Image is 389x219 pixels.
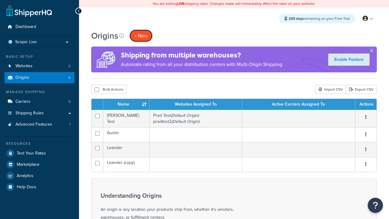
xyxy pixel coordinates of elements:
[171,112,199,119] i: (Default Origin)
[91,30,118,42] h1: Origins
[5,159,74,170] a: Marketplace
[17,185,36,190] span: Help Docs
[5,72,74,83] a: Origins 4
[103,110,150,127] td: [PERSON_NAME] Test
[5,119,74,130] a: Advanced Features 1
[5,96,74,107] a: Carriers 0
[346,85,377,94] a: Export CSV
[5,96,74,107] li: Carriers
[103,157,150,172] td: Leander (copy)
[91,85,127,94] button: Bulk Actions
[279,14,355,23] div: remaining on your Free Trial
[5,89,74,95] div: Manage Shipping
[355,99,377,110] th: Actions
[6,5,52,17] a: ShipperHQ Home
[5,54,74,59] div: Basic Setup
[69,122,71,127] span: 1
[15,24,36,30] span: Dashboard
[177,1,184,6] b: LIVE
[5,182,74,193] a: Help Docs
[129,30,153,42] a: + New
[68,99,71,104] span: 0
[368,198,383,213] button: Open Resource Center
[5,21,74,33] a: Dashboard
[15,75,29,80] span: Origins
[150,99,242,110] th: Websites Assigned To
[17,173,33,179] span: Analytics
[68,64,71,69] span: 2
[5,61,74,72] a: Websites 2
[91,47,121,72] img: ad-origins-multi-dfa493678c5a35abed25fd24b4b8a3fa3505936ce257c16c00bdefe2f3200be3.png
[328,54,370,66] a: Enable Feature
[171,118,199,125] i: (Default Origin)
[121,50,283,60] h4: Shipping from multiple warehouses?
[150,110,242,127] td: Prod Test prodtest2
[5,148,74,159] a: Test Your Rates
[15,99,30,104] span: Carriers
[5,119,74,130] li: Advanced Features
[242,99,355,110] th: Active Carriers Assigned To
[15,111,44,116] span: Shipping Rules
[134,32,148,39] span: + New
[17,151,46,156] span: Test Your Rates
[15,64,33,69] span: Websites
[103,99,150,110] th: Name : activate to sort column ascending
[5,170,74,181] a: Analytics
[5,72,74,83] li: Origins
[121,60,283,69] p: Automate rating from all your distribution centers with Multi-Origin Shipping.
[101,192,253,199] h3: Understanding Origins
[5,108,74,119] a: Shipping Rules
[5,141,74,146] div: Resources
[68,75,71,80] span: 4
[17,162,40,167] span: Marketplace
[5,61,74,72] li: Websites
[15,40,37,45] span: Scope: Live
[289,16,304,21] strong: 235 days
[103,127,150,142] td: Austin
[315,85,346,94] div: Import CSV
[103,142,150,157] td: Leander
[15,122,52,127] span: Advanced Features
